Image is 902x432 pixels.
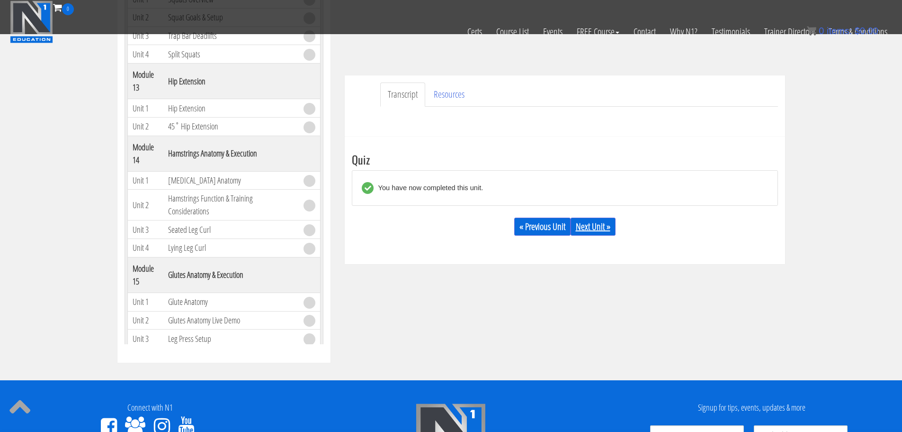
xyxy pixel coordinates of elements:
[163,190,299,221] td: Hamstrings Function & Training Considerations
[127,171,163,190] td: Unit 1
[374,182,483,194] div: You have now completed this unit.
[163,117,299,136] td: 45˚ Hip Extension
[705,15,757,48] a: Testimonials
[536,15,570,48] a: Events
[514,218,571,236] a: « Previous Unit
[571,218,616,236] a: Next Unit »
[163,311,299,330] td: Glutes Anatomy Live Demo
[163,99,299,118] td: Hip Extension
[127,221,163,239] td: Unit 3
[127,117,163,136] td: Unit 2
[163,330,299,348] td: Leg Press Setup
[127,99,163,118] td: Unit 1
[827,26,852,36] span: items:
[426,83,472,107] a: Resources
[460,15,489,48] a: Certs
[10,0,53,43] img: n1-education
[163,45,299,64] td: Split Squats
[127,64,163,99] th: Module 13
[608,403,895,413] h4: Signup for tips, events, updates & more
[352,153,778,165] h3: Quiz
[163,257,299,293] th: Glutes Anatomy & Execution
[489,15,536,48] a: Course List
[127,45,163,64] td: Unit 4
[757,15,822,48] a: Trainer Directory
[127,136,163,171] th: Module 14
[127,293,163,311] td: Unit 1
[127,239,163,257] td: Unit 4
[807,26,816,36] img: icon11.png
[7,403,294,413] h4: Connect with N1
[855,26,860,36] span: $
[822,15,894,48] a: Terms & Conditions
[127,257,163,293] th: Module 15
[163,171,299,190] td: [MEDICAL_DATA] Anatomy
[380,83,425,107] a: Transcript
[163,239,299,257] td: Lying Leg Curl
[819,26,824,36] span: 0
[570,15,626,48] a: FREE Course
[53,1,74,14] a: 0
[807,26,878,36] a: 0 items: $0.00
[163,293,299,311] td: Glute Anatomy
[855,26,878,36] bdi: 0.00
[163,136,299,171] th: Hamstrings Anatomy & Execution
[663,15,705,48] a: Why N1?
[626,15,663,48] a: Contact
[127,311,163,330] td: Unit 2
[127,330,163,348] td: Unit 3
[62,3,74,15] span: 0
[163,221,299,239] td: Seated Leg Curl
[127,190,163,221] td: Unit 2
[163,64,299,99] th: Hip Extension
